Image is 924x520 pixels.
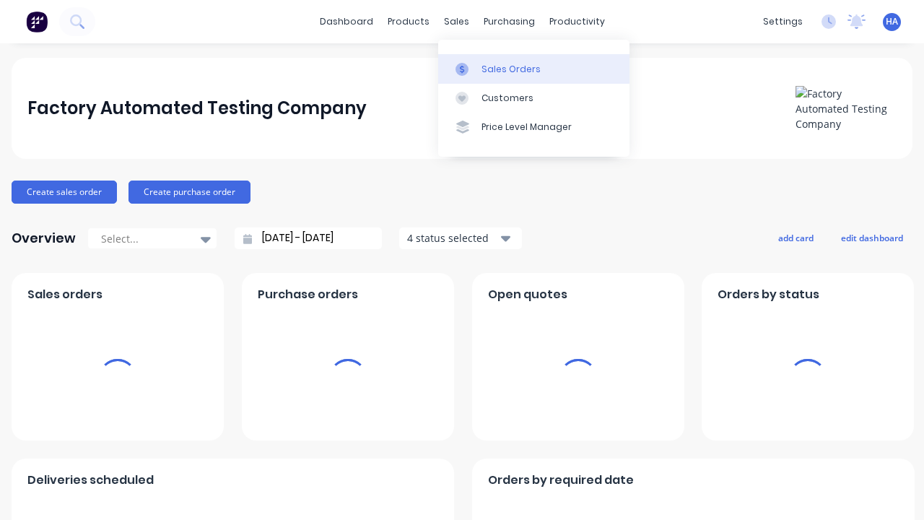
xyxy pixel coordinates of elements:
[769,228,823,247] button: add card
[12,181,117,204] button: Create sales order
[399,227,522,249] button: 4 status selected
[542,11,612,32] div: productivity
[407,230,498,246] div: 4 status selected
[718,286,819,303] span: Orders by status
[438,84,629,113] a: Customers
[481,121,572,134] div: Price Level Manager
[380,11,437,32] div: products
[488,286,567,303] span: Open quotes
[12,224,76,253] div: Overview
[488,472,634,489] span: Orders by required date
[258,286,358,303] span: Purchase orders
[438,54,629,83] a: Sales Orders
[437,11,476,32] div: sales
[128,181,250,204] button: Create purchase order
[481,63,541,76] div: Sales Orders
[313,11,380,32] a: dashboard
[886,15,898,28] span: HA
[832,228,912,247] button: edit dashboard
[27,94,367,123] div: Factory Automated Testing Company
[796,86,897,131] img: Factory Automated Testing Company
[476,11,542,32] div: purchasing
[27,286,103,303] span: Sales orders
[481,92,533,105] div: Customers
[438,113,629,142] a: Price Level Manager
[756,11,810,32] div: settings
[27,472,154,489] span: Deliveries scheduled
[26,11,48,32] img: Factory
